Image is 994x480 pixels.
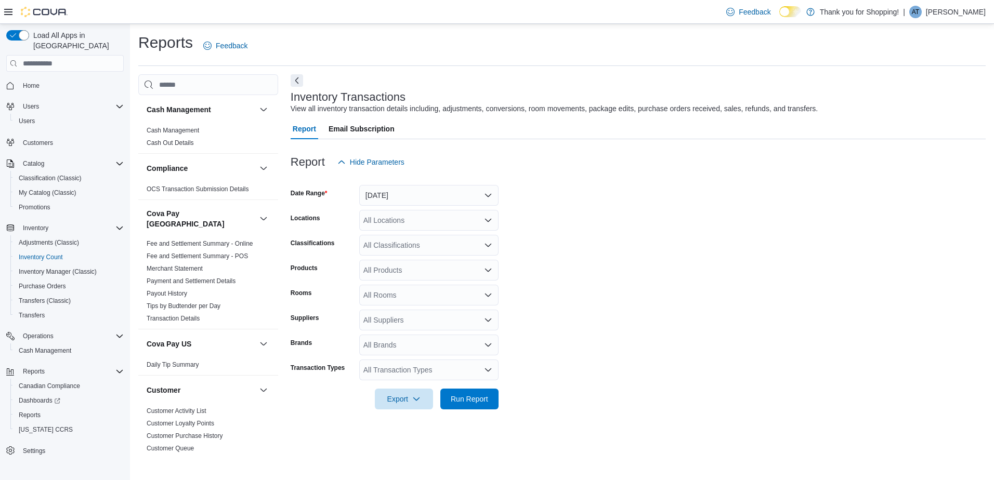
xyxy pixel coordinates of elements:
div: View all inventory transaction details including, adjustments, conversions, room movements, packa... [291,103,818,114]
a: Transfers [15,309,49,322]
p: | [903,6,905,18]
button: Open list of options [484,241,492,249]
button: Classification (Classic) [10,171,128,185]
button: Catalog [2,156,128,171]
button: [US_STATE] CCRS [10,422,128,437]
span: Feedback [739,7,770,17]
span: Merchant Statement [147,264,203,273]
span: Catalog [19,157,124,170]
span: Payout History [147,289,187,298]
a: Promotions [15,201,55,214]
h1: Reports [138,32,193,53]
span: Cash Management [15,344,124,357]
span: Daily Tip Summary [147,361,199,369]
div: Cash Management [138,124,278,153]
span: Reports [19,365,124,378]
span: Inventory Count [19,253,63,261]
button: Run Report [440,389,499,409]
a: Settings [19,445,49,457]
button: Open list of options [484,316,492,324]
a: Users [15,115,39,127]
span: Fee and Settlement Summary - POS [147,252,248,260]
span: Transfers [15,309,124,322]
button: Adjustments (Classic) [10,235,128,250]
button: Cash Management [10,343,128,358]
span: Washington CCRS [15,423,124,436]
button: Users [10,114,128,128]
label: Brands [291,339,312,347]
a: Customer Loyalty Points [147,420,214,427]
button: Reports [19,365,49,378]
a: Customer Queue [147,445,194,452]
label: Locations [291,214,320,222]
button: Cova Pay [GEOGRAPHIC_DATA] [257,212,270,225]
span: Adjustments (Classic) [19,238,79,247]
span: Email Subscription [329,118,395,139]
button: Inventory Manager (Classic) [10,264,128,279]
span: Transfers (Classic) [15,295,124,307]
button: Purchase Orders [10,279,128,294]
a: Customer Activity List [147,407,206,415]
span: Dashboards [19,396,60,405]
a: Feedback [199,35,252,56]
span: Settings [23,447,45,455]
span: Report [293,118,316,139]
span: Canadian Compliance [19,382,80,390]
button: My Catalog (Classic) [10,185,128,200]
span: OCS Transaction Submission Details [147,185,249,193]
button: Hide Parameters [333,152,409,172]
a: Adjustments (Classic) [15,236,83,249]
button: Inventory Count [10,250,128,264]
span: Promotions [19,203,50,211]
h3: Inventory Transactions [291,91,406,103]
span: Cash Management [147,126,199,135]
button: [DATE] [359,185,499,206]
span: Inventory [19,222,124,234]
button: Customers [2,135,128,150]
label: Transaction Types [291,364,345,372]
span: Transaction Details [147,314,200,323]
button: Open list of options [484,216,492,224]
button: Customer [257,384,270,396]
button: Export [375,389,433,409]
a: Inventory Count [15,251,67,263]
span: Customer Activity List [147,407,206,415]
span: Payment and Settlement Details [147,277,236,285]
h3: Report [291,156,325,168]
span: Inventory [23,224,48,232]
a: Fee and Settlement Summary - Online [147,240,253,247]
a: Transaction Details [147,315,200,322]
a: My Catalog (Classic) [15,186,81,199]
span: Customers [23,139,53,147]
a: OCS Transaction Submission Details [147,185,249,193]
span: Canadian Compliance [15,380,124,392]
a: Dashboards [15,394,64,407]
span: Dark Mode [779,17,780,18]
span: Users [19,117,35,125]
p: [PERSON_NAME] [926,6,986,18]
span: Load All Apps in [GEOGRAPHIC_DATA] [29,30,124,51]
span: Promotions [15,201,124,214]
button: Open list of options [484,366,492,374]
button: Settings [2,443,128,458]
span: Feedback [216,41,247,51]
span: Hide Parameters [350,157,404,167]
label: Rooms [291,289,312,297]
a: Payout History [147,290,187,297]
button: Customer [147,385,255,395]
button: Reports [10,408,128,422]
label: Classifications [291,239,335,247]
h3: Compliance [147,163,188,174]
label: Suppliers [291,314,319,322]
button: Reports [2,364,128,379]
button: Cova Pay US [257,338,270,350]
a: Dashboards [10,393,128,408]
a: Cash Management [15,344,75,357]
button: Inventory [2,221,128,235]
button: Promotions [10,200,128,215]
div: Cova Pay US [138,358,278,375]
span: Export [381,389,427,409]
a: Home [19,79,44,92]
span: Transfers (Classic) [19,297,71,305]
span: Customer Loyalty Points [147,419,214,428]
